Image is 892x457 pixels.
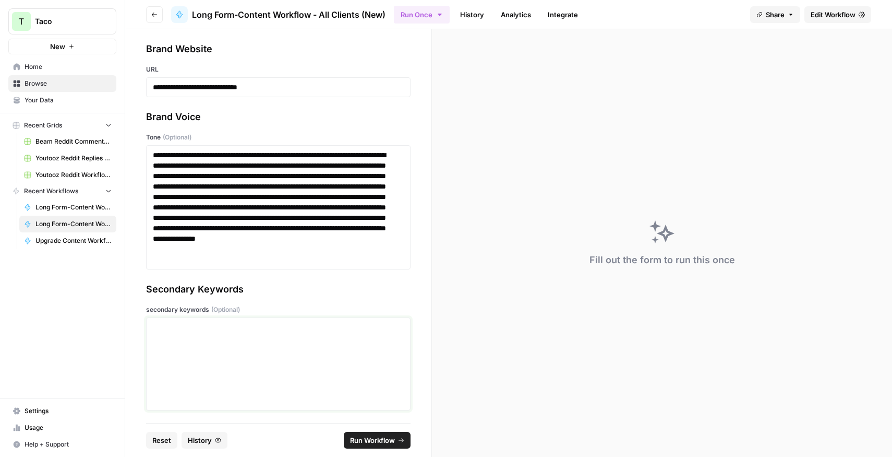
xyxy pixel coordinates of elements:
[25,79,112,88] span: Browse
[8,403,116,419] a: Settings
[35,236,112,245] span: Upgrade Content Workflow - Nurx
[19,167,116,183] a: Youtooz Reddit Workflow Grid
[8,183,116,199] button: Recent Workflows
[8,39,116,54] button: New
[8,92,116,109] a: Your Data
[25,440,112,449] span: Help + Support
[344,432,411,449] button: Run Workflow
[146,42,411,56] div: Brand Website
[192,8,385,21] span: Long Form-Content Workflow - All Clients (New)
[35,137,112,146] span: Beam Reddit Comments Workflow Grid
[35,203,112,212] span: Long Form-Content Workflow - AI Clients (New)
[25,423,112,432] span: Usage
[146,110,411,124] div: Brand Voice
[211,305,240,314] span: (Optional)
[8,58,116,75] a: Home
[152,435,171,446] span: Reset
[50,41,65,52] span: New
[8,118,116,133] button: Recent Grids
[19,232,116,249] a: Upgrade Content Workflow - Nurx
[19,133,116,150] a: Beam Reddit Comments Workflow Grid
[24,121,62,130] span: Recent Grids
[163,133,191,142] span: (Optional)
[8,436,116,453] button: Help + Support
[541,6,584,23] a: Integrate
[394,6,450,24] button: Run Once
[35,154,112,163] span: Youtooz Reddit Replies Workflow Grid
[495,6,537,23] a: Analytics
[25,96,112,105] span: Your Data
[19,216,116,232] a: Long Form-Content Workflow - All Clients (New)
[182,432,227,449] button: History
[19,199,116,216] a: Long Form-Content Workflow - AI Clients (New)
[35,219,112,229] span: Long Form-Content Workflow - All Clients (New)
[8,75,116,92] a: Browse
[350,435,395,446] span: Run Workflow
[750,6,800,23] button: Share
[146,432,177,449] button: Reset
[24,186,78,196] span: Recent Workflows
[8,8,116,34] button: Workspace: Taco
[19,150,116,167] a: Youtooz Reddit Replies Workflow Grid
[188,435,212,446] span: History
[171,6,385,23] a: Long Form-Content Workflow - All Clients (New)
[25,62,112,72] span: Home
[25,406,112,416] span: Settings
[35,170,112,180] span: Youtooz Reddit Workflow Grid
[146,282,411,297] div: Secondary Keywords
[804,6,871,23] a: Edit Workflow
[35,16,98,27] span: Taco
[766,9,785,20] span: Share
[19,15,24,28] span: T
[811,9,855,20] span: Edit Workflow
[8,419,116,436] a: Usage
[589,253,735,267] div: Fill out the form to run this once
[146,133,411,142] label: Tone
[454,6,490,23] a: History
[146,305,411,314] label: secondary keywords
[146,65,411,74] label: URL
